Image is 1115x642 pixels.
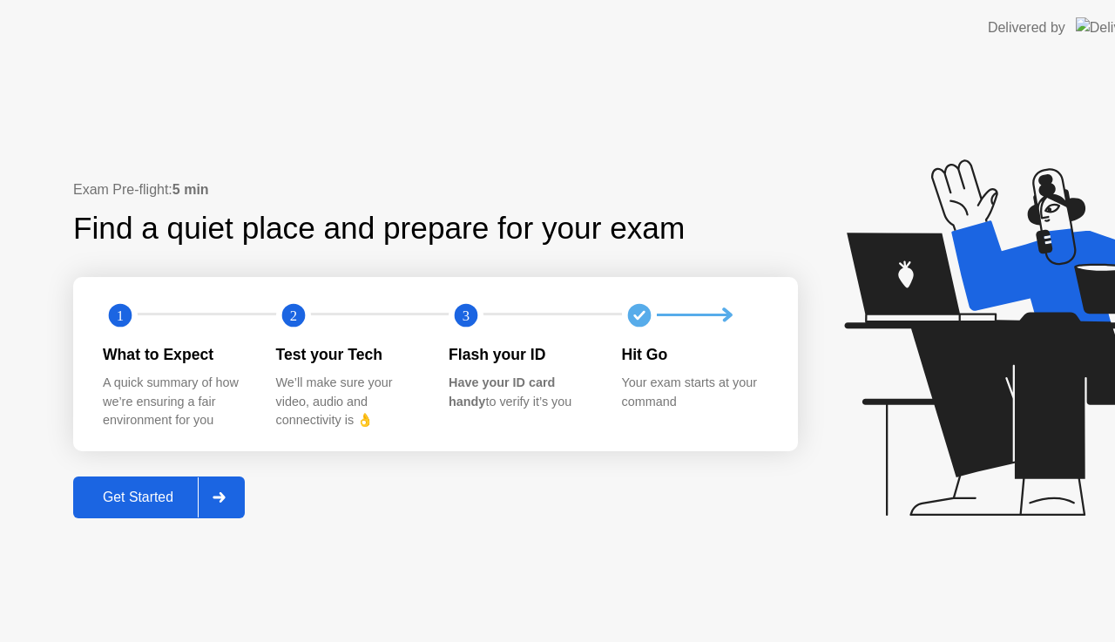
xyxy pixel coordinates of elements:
[622,374,767,411] div: Your exam starts at your command
[449,374,594,411] div: to verify it’s you
[289,307,296,323] text: 2
[73,179,798,200] div: Exam Pre-flight:
[276,374,422,430] div: We’ll make sure your video, audio and connectivity is 👌
[449,343,594,366] div: Flash your ID
[463,307,470,323] text: 3
[988,17,1065,38] div: Delivered by
[622,343,767,366] div: Hit Go
[73,476,245,518] button: Get Started
[449,375,555,409] b: Have your ID card handy
[78,490,198,505] div: Get Started
[103,343,248,366] div: What to Expect
[276,343,422,366] div: Test your Tech
[73,206,687,252] div: Find a quiet place and prepare for your exam
[103,374,248,430] div: A quick summary of how we’re ensuring a fair environment for you
[172,182,209,197] b: 5 min
[117,307,124,323] text: 1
